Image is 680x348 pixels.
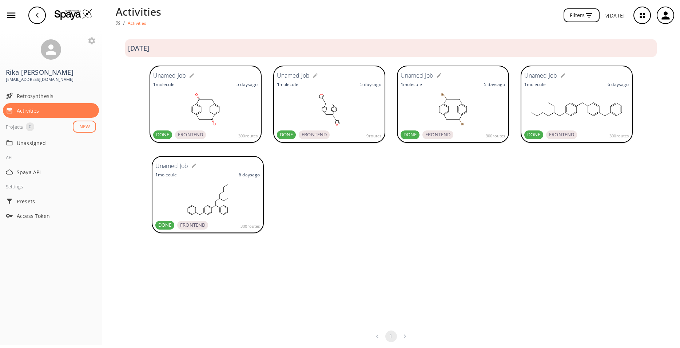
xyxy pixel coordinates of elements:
[277,81,298,87] p: molecule
[17,168,96,176] span: Spaya API
[521,66,633,144] a: Unamed Job1molecule6 daysagoDONEFRONTEND300routes
[73,121,96,133] button: NEW
[401,81,403,87] strong: 1
[524,81,527,87] strong: 1
[116,21,120,25] img: Spaya logo
[123,19,125,27] li: /
[6,76,96,83] span: [EMAIL_ADDRESS][DOMAIN_NAME]
[155,181,260,218] svg: C1C=CC=C(CC2C=CC(C(CC(CC)CCCC)C3=CC=CC=C3)=CC=2)C=1
[3,208,99,223] div: Access Token
[55,9,92,20] img: Logo Spaya
[239,172,260,178] p: 6 days ago
[155,161,188,171] h6: Unamed Job
[360,81,381,87] p: 5 days ago
[6,69,96,76] h3: Rika [PERSON_NAME]
[486,133,505,139] span: 300 routes
[128,44,149,52] h3: [DATE]
[155,172,177,178] p: molecule
[484,81,505,87] p: 5 days ago
[608,81,629,87] p: 6 days ago
[385,331,397,342] button: page 1
[605,12,625,19] p: v [DATE]
[128,20,147,26] p: Activities
[150,66,262,144] a: Unamed Job1molecule5 daysagoDONEFRONTEND300routes
[299,131,330,138] span: FRONTEND
[153,71,186,81] h6: Unamed Job
[564,8,600,23] button: Filters
[397,66,509,144] a: Unamed Job1molecule5 daysagoDONEFRONTEND300routes
[524,81,546,87] p: molecule
[401,81,422,87] p: molecule
[175,131,206,138] span: FRONTEND
[153,81,175,87] p: molecule
[277,81,279,87] strong: 1
[177,222,208,229] span: FRONTEND
[153,91,258,128] svg: C1=C2CC(C3C=CC(CC(=O)C(C=C2)=C1)=CC=3)=O
[152,156,264,235] a: Unamed Job1molecule6 daysagoDONEFRONTEND300routes
[401,131,420,138] span: DONE
[366,133,381,139] span: 9 routes
[17,107,96,114] span: Activities
[546,131,577,138] span: FRONTEND
[273,66,385,144] a: Unamed Job1molecule5 daysagoDONEFRONTEND9routes
[116,4,162,19] p: Activities
[238,133,258,139] span: 300 routes
[422,131,453,138] span: FRONTEND
[236,81,258,87] p: 5 days ago
[155,172,158,178] strong: 1
[524,131,544,138] span: DONE
[153,81,156,87] strong: 1
[153,131,172,138] span: DONE
[609,133,629,139] span: 300 routes
[524,71,557,81] h6: Unamed Job
[401,91,505,128] svg: C1=C2C(Br)CC3C=CC(C(Br)CC(C=C2)=C1)=CC=3
[17,92,96,100] span: Retrosynthesis
[240,223,260,230] span: 300 routes
[17,212,96,220] span: Access Token
[26,123,34,130] span: 0
[3,136,99,150] div: Unassigned
[370,331,412,342] nav: pagination navigation
[277,131,296,138] span: DONE
[17,198,96,205] span: Presets
[401,71,434,81] h6: Unamed Job
[3,103,99,118] div: Activities
[277,71,310,81] h6: Unamed Job
[17,139,96,147] span: Unassigned
[3,89,99,103] div: Retrosynthesis
[6,122,23,131] div: Projects
[3,165,99,179] div: Spaya API
[524,91,629,128] svg: C1C=C(CC2=CC=C(CC3=CC=C(CC(CC)CCCC)C=C3)C=C2)C=CC=1
[155,222,175,229] span: DONE
[277,91,382,128] svg: C1C=C2C=CC=1CC(C1=COC=C1)C1=CC=C(CC2C2C=COC=2)C=C1
[3,194,99,208] div: Presets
